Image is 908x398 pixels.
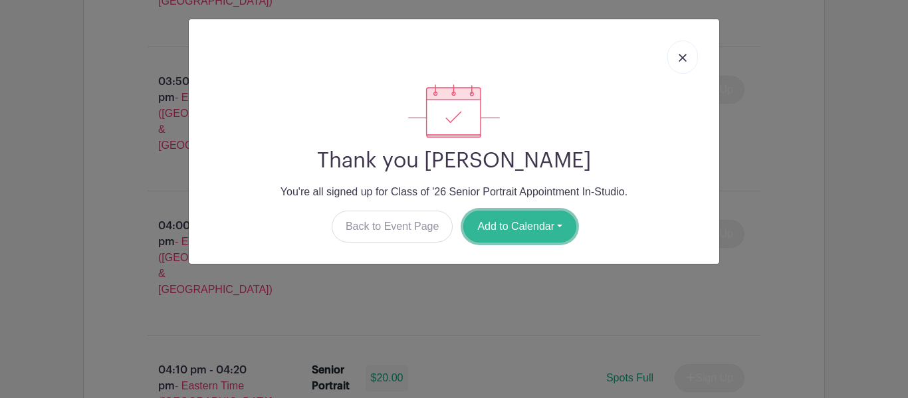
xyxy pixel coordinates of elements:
button: Add to Calendar [463,211,576,243]
p: You're all signed up for Class of '26 Senior Portrait Appointment In-Studio. [199,184,709,200]
img: close_button-5f87c8562297e5c2d7936805f587ecaba9071eb48480494691a3f1689db116b3.svg [679,54,687,62]
h2: Thank you [PERSON_NAME] [199,148,709,173]
img: signup_complete-c468d5dda3e2740ee63a24cb0ba0d3ce5d8a4ecd24259e683200fb1569d990c8.svg [408,84,500,138]
a: Back to Event Page [332,211,453,243]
